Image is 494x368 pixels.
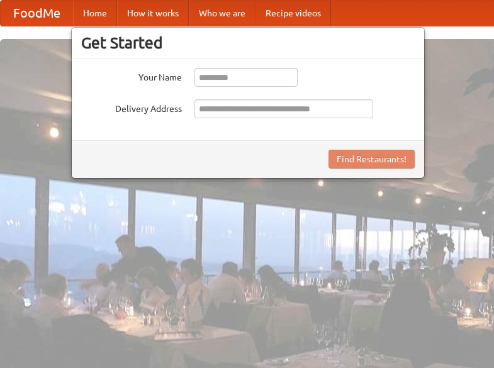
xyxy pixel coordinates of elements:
[117,1,189,26] a: How it works
[81,33,415,52] h3: Get Started
[81,99,182,115] label: Delivery Address
[328,150,415,169] button: Find Restaurants!
[1,1,73,26] a: FoodMe
[73,1,117,26] a: Home
[81,68,182,84] label: Your Name
[189,1,255,26] a: Who we are
[255,1,331,26] a: Recipe videos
